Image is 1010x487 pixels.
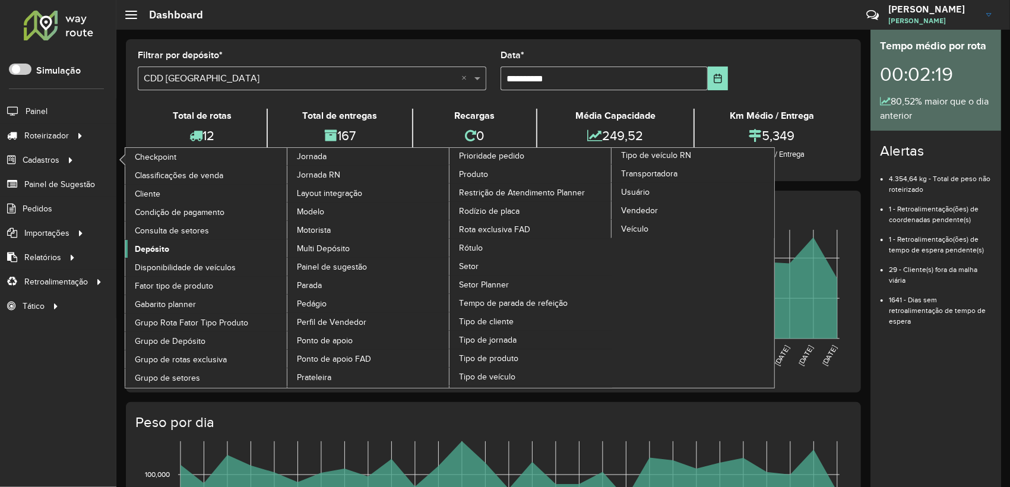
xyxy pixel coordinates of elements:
a: Fator tipo de produto [125,277,288,295]
a: Perfil de Vendedor [287,313,450,331]
h2: Dashboard [137,8,203,21]
div: 5,349 [698,123,846,148]
span: Grupo de Depósito [135,335,205,347]
span: Fator tipo de produto [135,280,213,292]
a: Tipo de produto [449,349,612,367]
a: Vendedor [612,201,774,219]
span: Clear all [461,71,471,86]
span: Checkpoint [135,151,176,163]
span: Vendedor [621,204,658,217]
span: Rota exclusiva FAD [459,223,530,236]
span: Roteirizador [24,129,69,142]
div: 0 [416,123,533,148]
a: Produto [449,165,612,183]
a: Checkpoint [125,148,288,166]
a: Usuário [612,183,774,201]
span: Grupo de rotas exclusiva [135,353,227,366]
a: Transportadora [612,165,774,182]
a: Tipo de cliente [449,312,612,330]
button: Choose Date [708,67,728,90]
h4: Alertas [880,143,992,160]
label: Filtrar por depósito [138,48,223,62]
a: Tempo de parada de refeição [449,294,612,312]
span: Painel de sugestão [297,261,367,273]
span: Ponto de apoio FAD [297,353,371,365]
a: Ponto de apoio FAD [287,350,450,368]
span: Disponibilidade de veículos [135,261,236,274]
li: 4.354,64 kg - Total de peso não roteirizado [889,165,992,195]
a: Depósito [125,240,288,258]
span: Prateleira [297,371,331,384]
div: Total de rotas [141,109,264,123]
span: Rótulo [459,242,483,254]
h4: Peso por dia [135,414,849,431]
a: Grupo Rota Fator Tipo Produto [125,314,288,331]
a: Tipo de jornada [449,331,612,349]
span: Consulta de setores [135,224,209,237]
a: Motorista [287,221,450,239]
a: Rota exclusiva FAD [449,220,612,238]
span: Painel [26,105,48,118]
a: Pedágio [287,295,450,312]
a: Classificações de venda [125,166,288,184]
span: Grupo de setores [135,372,200,384]
a: Restrição de Atendimento Planner [449,184,612,201]
div: Km Médio / Entrega [698,109,846,123]
span: Tempo de parada de refeição [459,297,568,309]
span: Transportadora [621,167,677,180]
span: Cadastros [23,154,59,166]
a: Rótulo [449,239,612,257]
a: Painel de sugestão [287,258,450,276]
text: [DATE] [774,344,791,367]
a: Setor Planner [449,276,612,293]
span: Rodízio de placa [459,205,520,217]
text: [DATE] [821,344,838,367]
label: Simulação [36,64,81,78]
text: 100,000 [145,470,170,478]
span: Usuário [621,186,650,198]
a: Disponibilidade de veículos [125,258,288,276]
span: Setor [459,260,479,273]
span: Layout integração [297,187,362,200]
span: Setor Planner [459,279,509,291]
div: 00:02:19 [880,54,992,94]
span: Pedágio [297,298,327,310]
a: Ponto de apoio [287,331,450,349]
span: Tático [23,300,45,312]
a: Multi Depósito [287,239,450,257]
div: Recargas [416,109,533,123]
span: Relatórios [24,251,61,264]
span: Perfil de Vendedor [297,316,366,328]
li: 1 - Retroalimentação(ões) de coordenadas pendente(s) [889,195,992,225]
a: Grupo de setores [125,369,288,387]
a: Jornada [125,148,450,388]
span: Jornada RN [297,169,340,181]
a: Veículo [612,220,774,238]
span: Classificações de venda [135,169,223,182]
span: Jornada [297,150,327,163]
span: Tipo de veículo RN [621,149,691,162]
span: Gabarito planner [135,298,196,311]
h3: [PERSON_NAME] [888,4,977,15]
span: Ponto de apoio [297,334,353,347]
a: Gabarito planner [125,295,288,313]
a: Tipo de veículo RN [449,148,774,388]
span: Prioridade pedido [459,150,524,162]
text: [DATE] [797,344,815,367]
span: Multi Depósito [297,242,350,255]
div: 167 [271,123,410,148]
a: Grupo de Depósito [125,332,288,350]
a: Setor [449,257,612,275]
span: Pedidos [23,203,52,215]
a: Condição de pagamento [125,203,288,221]
a: Cliente [125,185,288,203]
span: Depósito [135,243,169,255]
a: Consulta de setores [125,222,288,239]
div: Total de entregas [271,109,410,123]
div: Média Capacidade [540,109,691,123]
a: Jornada RN [287,166,450,184]
a: Rodízio de placa [449,202,612,220]
a: Layout integração [287,184,450,202]
a: Prateleira [287,368,450,386]
span: Tipo de jornada [459,334,517,346]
